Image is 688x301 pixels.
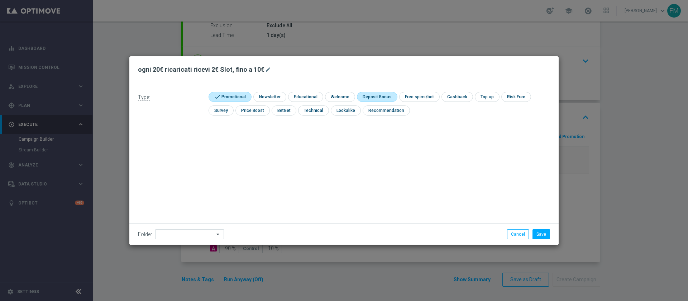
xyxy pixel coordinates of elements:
[532,229,550,239] button: Save
[138,65,264,74] h2: ogni 20€ ricaricati ricevi 2€ Slot, fino a 10€
[138,231,152,237] label: Folder
[507,229,529,239] button: Cancel
[265,67,271,72] i: mode_edit
[138,94,150,100] span: Type:
[215,230,222,239] i: arrow_drop_down
[264,65,273,74] button: mode_edit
